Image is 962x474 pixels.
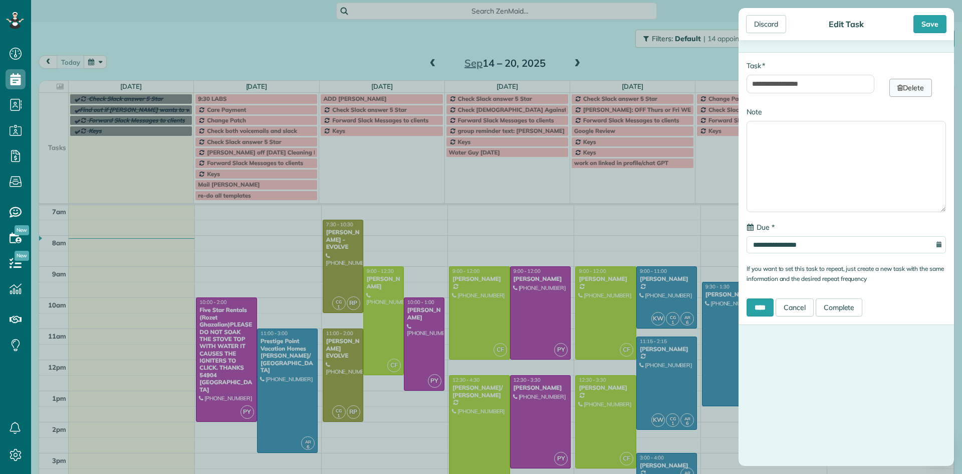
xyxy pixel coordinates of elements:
div: Save [913,15,946,33]
a: Cancel [776,298,814,317]
div: Discard [746,15,786,33]
span: New [15,225,29,235]
span: New [15,251,29,261]
small: If you want to set this task to repeat, just create a new task with the same information and the ... [747,265,944,282]
div: Edit Task [826,19,867,29]
label: Task [747,61,765,71]
a: Delete [889,79,932,97]
label: Note [747,107,762,117]
a: Complete [816,298,863,317]
label: Due [747,222,775,232]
